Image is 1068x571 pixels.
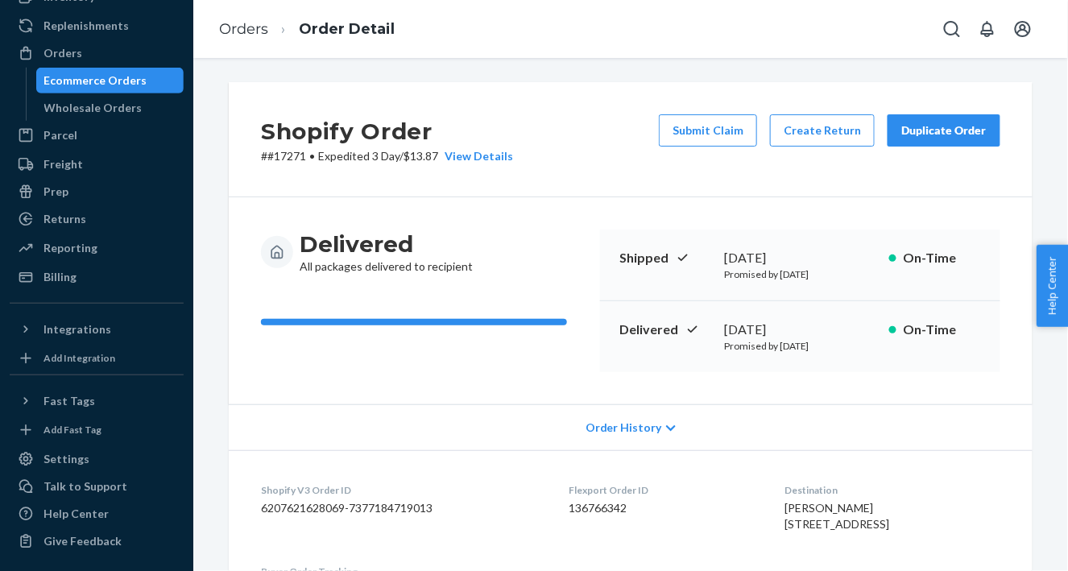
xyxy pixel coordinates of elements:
a: Prep [10,179,184,205]
p: On-Time [903,321,981,339]
div: Prep [43,184,68,200]
a: Orders [10,40,184,66]
a: Wholesale Orders [36,95,184,121]
dd: 136766342 [569,500,759,516]
div: Freight [43,156,83,172]
button: Help Center [1037,245,1068,327]
p: Promised by [DATE] [724,339,876,353]
span: [PERSON_NAME] [STREET_ADDRESS] [785,501,890,531]
p: # #17271 / $13.87 [261,148,513,164]
button: Create Return [770,114,875,147]
div: Help Center [43,506,109,522]
a: Help Center [10,501,184,527]
a: Settings [10,446,184,472]
span: Order History [586,420,662,436]
a: Reporting [10,235,184,261]
div: Wholesale Orders [44,100,143,116]
a: Orders [219,20,268,38]
div: Give Feedback [43,533,122,549]
p: Promised by [DATE] [724,267,876,281]
div: Replenishments [43,18,129,34]
button: Open Search Box [936,13,968,45]
p: On-Time [903,249,981,267]
dt: Flexport Order ID [569,483,759,497]
p: Delivered [619,321,711,339]
div: Returns [43,211,86,227]
button: Duplicate Order [888,114,1000,147]
div: Ecommerce Orders [44,72,147,89]
button: Open notifications [971,13,1004,45]
div: All packages delivered to recipient [300,230,473,275]
a: Ecommerce Orders [36,68,184,93]
div: Add Fast Tag [43,423,101,437]
dd: 6207621628069-7377184719013 [261,500,543,516]
a: Billing [10,264,184,290]
button: Give Feedback [10,528,184,554]
div: [DATE] [724,321,876,339]
button: View Details [438,148,513,164]
a: Parcel [10,122,184,148]
a: Replenishments [10,13,184,39]
a: Talk to Support [10,474,184,499]
dt: Destination [785,483,1000,497]
a: Returns [10,206,184,232]
div: Fast Tags [43,393,95,409]
div: Orders [43,45,82,61]
div: Billing [43,269,77,285]
button: Fast Tags [10,388,184,414]
span: • [309,149,315,163]
button: Integrations [10,317,184,342]
a: Freight [10,151,184,177]
div: Settings [43,451,89,467]
ol: breadcrumbs [206,6,408,53]
dt: Shopify V3 Order ID [261,483,543,497]
div: Talk to Support [43,478,127,494]
h2: Shopify Order [261,114,513,148]
span: Expedited 3 Day [318,149,399,163]
div: [DATE] [724,249,876,267]
div: Reporting [43,240,97,256]
div: Add Integration [43,351,115,365]
a: Add Fast Tag [10,420,184,440]
div: Integrations [43,321,111,337]
h3: Delivered [300,230,473,259]
div: Duplicate Order [901,122,987,139]
button: Submit Claim [659,114,757,147]
a: Add Integration [10,349,184,368]
a: Order Detail [299,20,395,38]
p: Shipped [619,249,711,267]
button: Open account menu [1007,13,1039,45]
div: Parcel [43,127,77,143]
